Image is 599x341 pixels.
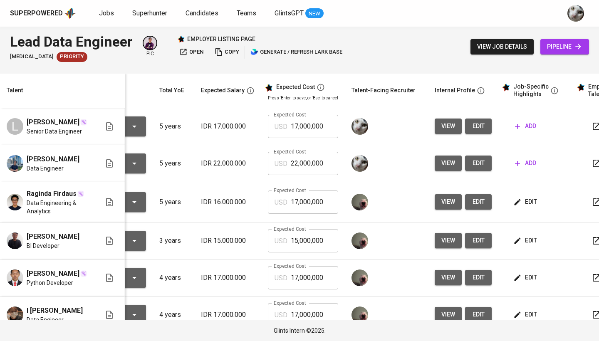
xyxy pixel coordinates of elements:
[472,197,485,207] span: edit
[248,46,344,59] button: lark generate / refresh lark base
[159,158,188,168] p: 5 years
[27,232,79,242] span: [PERSON_NAME]
[143,36,157,57] div: pic
[187,35,255,43] p: employer listing page
[27,117,79,127] span: [PERSON_NAME]
[213,46,241,59] button: copy
[201,236,255,246] p: IDR 15.000.000
[57,53,87,61] span: Priority
[515,121,536,131] span: add
[201,121,255,131] p: IDR 17.000.000
[57,52,87,62] div: New Job received from Demand Team
[351,194,368,210] img: aji.muda@glints.com
[132,9,167,17] span: Superhunter
[275,310,287,320] p: USD
[27,242,59,250] span: BI Developer
[201,158,255,168] p: IDR 22.000.000
[512,233,540,248] button: edit
[179,47,203,57] span: open
[250,47,342,57] span: generate / refresh lark base
[305,10,324,18] span: NEW
[159,85,184,96] div: Total YoE
[27,154,79,164] span: [PERSON_NAME]
[515,158,536,168] span: add
[512,270,540,285] button: edit
[27,316,64,324] span: Data Engineer
[477,42,527,52] span: view job details
[159,121,188,131] p: 5 years
[275,236,287,246] p: USD
[237,9,256,17] span: Teams
[472,235,485,246] span: edit
[99,8,116,19] a: Jobs
[351,269,368,286] img: aji.muda@glints.com
[7,118,23,135] div: L
[465,307,492,322] button: edit
[186,8,220,19] a: Candidates
[201,197,255,207] p: IDR 16.000.000
[515,235,537,246] span: edit
[351,155,368,172] img: tharisa.rizky@glints.com
[275,9,304,17] span: GlintsGPT
[99,9,114,17] span: Jobs
[441,272,455,283] span: view
[177,46,205,59] a: open
[27,189,77,199] span: Raginda Firdaus
[515,309,537,320] span: edit
[27,199,91,215] span: Data Engineering & Analytics
[472,158,485,168] span: edit
[159,310,188,320] p: 4 years
[470,39,534,54] button: view job details
[441,235,455,246] span: view
[472,309,485,320] span: edit
[7,194,23,210] img: Raginda Firdaus
[237,8,258,19] a: Teams
[268,95,338,101] p: Press 'Enter' to save, or 'Esc' to cancel
[80,270,87,277] img: magic_wand.svg
[27,127,82,136] span: Senior Data Engineer
[10,7,76,20] a: Superpoweredapp logo
[540,39,589,54] a: pipeline
[10,32,133,52] div: Lead Data Engineer
[465,270,492,285] button: edit
[435,233,462,248] button: view
[10,53,53,61] span: [MEDICAL_DATA]
[27,306,83,316] span: I [PERSON_NAME]
[502,83,510,91] img: glints_star.svg
[512,307,540,322] button: edit
[465,156,492,171] button: edit
[159,197,188,207] p: 5 years
[275,198,287,208] p: USD
[515,272,537,283] span: edit
[465,233,492,248] button: edit
[159,236,188,246] p: 3 years
[7,306,23,323] img: I PUTU KRISNA
[275,273,287,283] p: USD
[64,7,76,20] img: app logo
[465,194,492,210] button: edit
[177,35,185,43] img: Glints Star
[276,84,315,91] div: Expected Cost
[472,272,485,283] span: edit
[441,309,455,320] span: view
[465,119,492,134] button: edit
[250,48,259,56] img: lark
[512,156,540,171] button: add
[132,8,169,19] a: Superhunter
[577,83,585,91] img: glints_star.svg
[441,121,455,131] span: view
[201,85,245,96] div: Expected Salary
[144,37,156,49] img: erwin@glints.com
[275,8,324,19] a: GlintsGPT NEW
[435,194,462,210] button: view
[265,84,273,92] img: glints_star.svg
[512,194,540,210] button: edit
[547,42,582,52] span: pipeline
[27,269,79,279] span: [PERSON_NAME]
